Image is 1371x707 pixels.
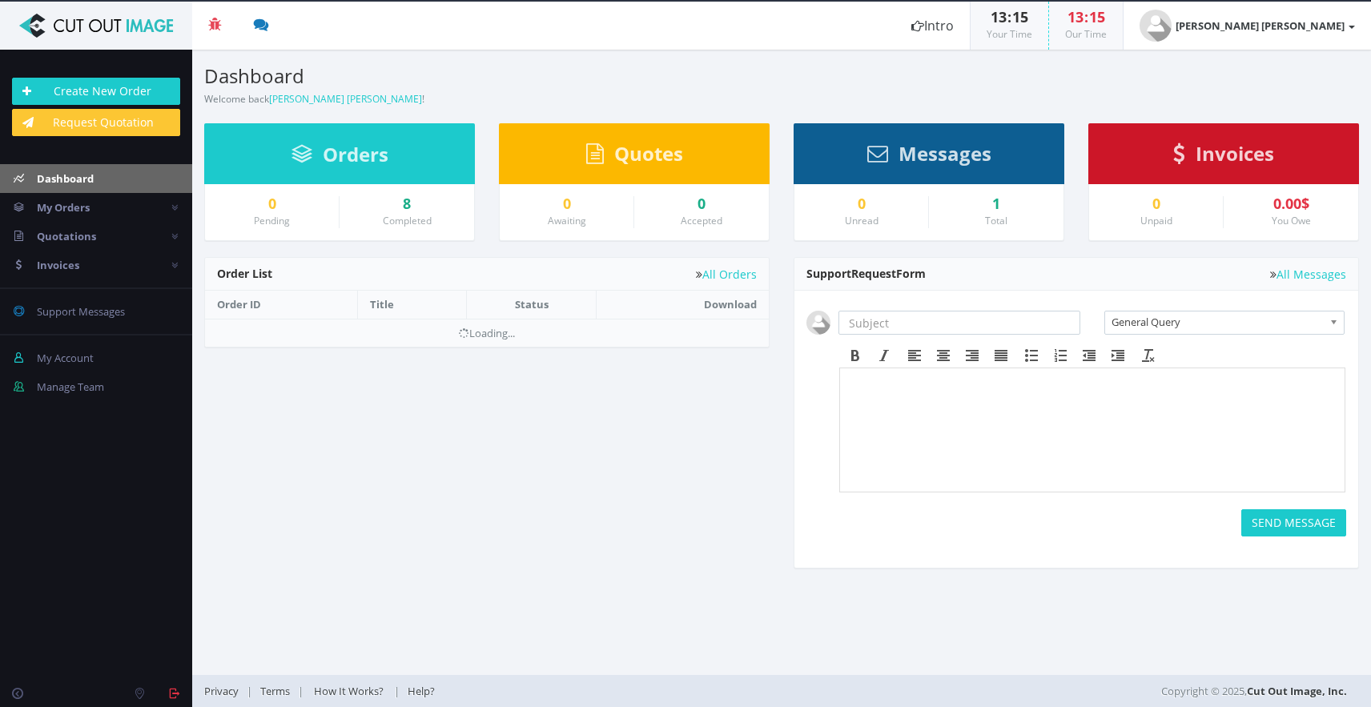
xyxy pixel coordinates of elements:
[12,14,180,38] img: Cut Out Image
[1134,345,1163,366] div: Clear formatting
[1065,27,1107,41] small: Our Time
[357,291,466,319] th: Title
[269,92,422,106] a: [PERSON_NAME] [PERSON_NAME]
[1046,345,1075,366] div: Numbered list
[929,345,958,366] div: Align center
[614,140,683,167] span: Quotes
[548,214,586,227] small: Awaiting
[1272,214,1311,227] small: You Owe
[204,675,974,707] div: | | |
[205,291,357,319] th: Order ID
[217,266,272,281] span: Order List
[840,368,1345,492] iframe: Rich Text Area. Press ALT-F9 for menu. Press ALT-F10 for toolbar. Press ALT-0 for help
[586,150,683,164] a: Quotes
[205,319,769,347] td: Loading...
[1084,7,1089,26] span: :
[1270,268,1346,280] a: All Messages
[851,266,896,281] span: Request
[512,196,621,212] a: 0
[1012,7,1028,26] span: 15
[1067,7,1084,26] span: 13
[1161,683,1347,699] span: Copyright © 2025,
[352,196,462,212] a: 8
[597,291,769,319] th: Download
[806,311,830,335] img: user_default.jpg
[204,66,770,86] h3: Dashboard
[696,268,757,280] a: All Orders
[900,345,929,366] div: Align left
[37,229,96,243] span: Quotations
[304,684,394,698] a: How It Works?
[383,214,432,227] small: Completed
[254,214,290,227] small: Pending
[37,380,104,394] span: Manage Team
[806,196,916,212] a: 0
[1241,509,1346,536] button: SEND MESSAGE
[12,78,180,105] a: Create New Order
[646,196,757,212] a: 0
[867,150,991,164] a: Messages
[466,291,597,319] th: Status
[838,311,1080,335] input: Subject
[987,27,1032,41] small: Your Time
[204,684,247,698] a: Privacy
[12,109,180,136] a: Request Quotation
[217,196,327,212] a: 0
[987,345,1015,366] div: Justify
[204,92,424,106] small: Welcome back !
[806,266,926,281] span: Support Form
[1112,311,1323,332] span: General Query
[1236,196,1346,212] div: 0.00$
[941,196,1051,212] div: 1
[1007,7,1012,26] span: :
[1173,150,1274,164] a: Invoices
[1104,345,1132,366] div: Increase indent
[1247,684,1347,698] a: Cut Out Image, Inc.
[291,151,388,165] a: Orders
[895,2,970,50] a: Intro
[681,214,722,227] small: Accepted
[1089,7,1105,26] span: 15
[1101,196,1211,212] a: 0
[37,258,79,272] span: Invoices
[1017,345,1046,366] div: Bullet list
[899,140,991,167] span: Messages
[37,304,125,319] span: Support Messages
[991,7,1007,26] span: 13
[1176,18,1345,33] strong: [PERSON_NAME] [PERSON_NAME]
[314,684,384,698] span: How It Works?
[985,214,1007,227] small: Total
[1140,10,1172,42] img: user_default.jpg
[870,345,899,366] div: Italic
[37,200,90,215] span: My Orders
[1075,345,1104,366] div: Decrease indent
[958,345,987,366] div: Align right
[845,214,878,227] small: Unread
[1196,140,1274,167] span: Invoices
[37,351,94,365] span: My Account
[323,141,388,167] span: Orders
[252,684,298,698] a: Terms
[37,171,94,186] span: Dashboard
[1124,2,1371,50] a: [PERSON_NAME] [PERSON_NAME]
[400,684,443,698] a: Help?
[1140,214,1172,227] small: Unpaid
[841,345,870,366] div: Bold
